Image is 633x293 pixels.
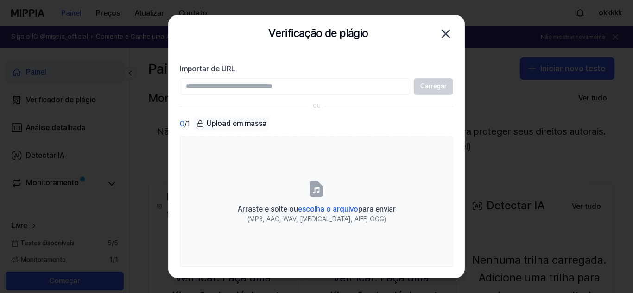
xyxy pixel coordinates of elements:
[180,64,235,73] font: Importar de URL
[358,205,396,213] font: para enviar
[207,119,266,128] font: Upload em massa
[298,205,358,213] font: escolha o arquivo
[180,119,184,128] font: 0
[238,205,298,213] font: Arraste e solte ou
[187,119,190,128] font: 1
[247,215,386,223] font: (MP3, AAC, WAV, [MEDICAL_DATA], AIFF, OGG)
[184,119,187,128] font: /
[313,103,321,109] font: OU
[268,26,368,40] font: Verificação de plágio
[194,117,269,131] button: Upload em massa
